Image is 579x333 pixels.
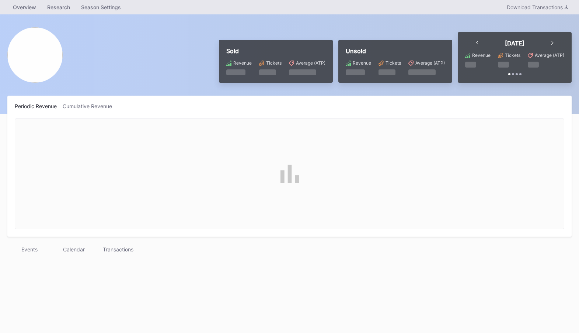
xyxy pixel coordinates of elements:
[505,52,520,58] div: Tickets
[296,60,325,66] div: Average (ATP)
[7,244,52,255] div: Events
[353,60,371,66] div: Revenue
[505,40,524,47] div: [DATE]
[535,52,564,58] div: Average (ATP)
[63,103,118,109] div: Cumulative Revenue
[96,244,140,255] div: Transactions
[415,60,445,66] div: Average (ATP)
[346,47,445,55] div: Unsold
[42,2,76,13] a: Research
[76,2,126,13] a: Season Settings
[226,47,325,55] div: Sold
[7,2,42,13] a: Overview
[507,4,568,10] div: Download Transactions
[266,60,282,66] div: Tickets
[503,2,572,12] button: Download Transactions
[472,52,491,58] div: Revenue
[52,244,96,255] div: Calendar
[15,103,63,109] div: Periodic Revenue
[386,60,401,66] div: Tickets
[233,60,252,66] div: Revenue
